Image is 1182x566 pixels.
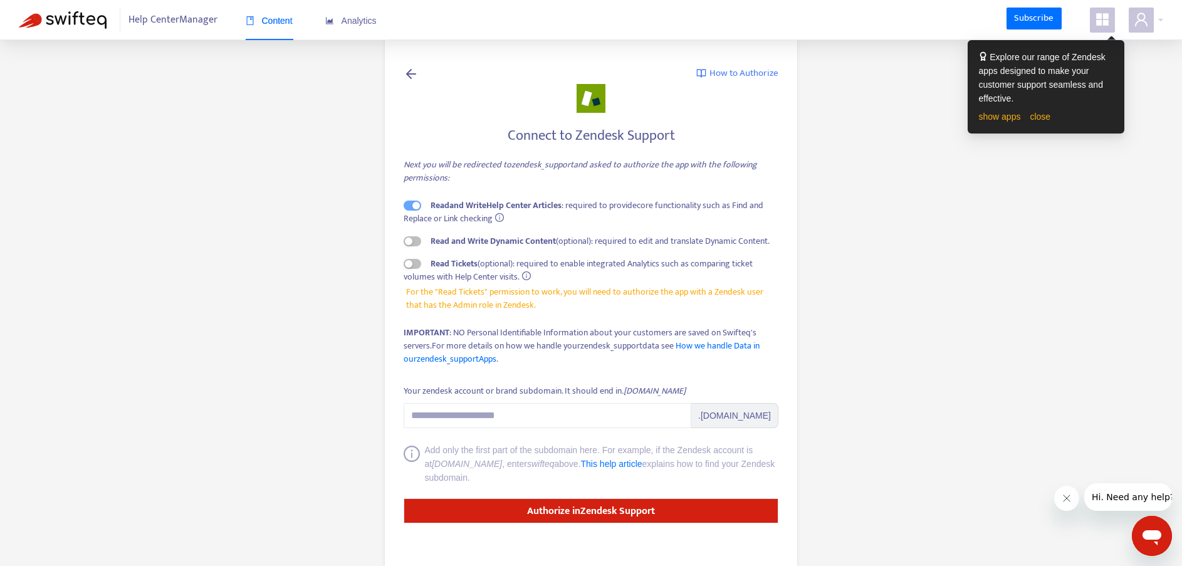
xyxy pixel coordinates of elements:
button: Authorize inZendesk Support [404,498,778,523]
i: Next you will be redirected to zendesk_support and asked to authorize the app with the following ... [404,157,757,185]
div: Add only the first part of the subdomain here. For example, if the Zendesk account is at , enter ... [425,443,779,485]
span: .[DOMAIN_NAME] [691,403,778,428]
h4: Connect to Zendesk Support [404,127,778,144]
strong: Read and Write Help Center Articles [431,198,562,212]
strong: Read and Write Dynamic Content [431,234,556,248]
span: info-circle [404,446,420,485]
span: Help Center Manager [128,8,217,32]
span: appstore [1095,12,1110,27]
span: book [246,16,254,25]
strong: Authorize in Zendesk Support [527,503,655,520]
a: How we handle Data in ourzendesk_supportApps [404,338,760,366]
iframe: Message from company [1084,483,1172,511]
a: Subscribe [1007,8,1062,30]
span: How to Authorize [709,66,778,81]
a: show apps [979,112,1021,122]
span: Hi. Need any help? [8,9,90,19]
span: For more details on how we handle your zendesk_support data see . [404,338,760,366]
div: Explore our range of Zendesk apps designed to make your customer support seamless and effective. [979,50,1113,105]
span: info-circle [495,213,504,222]
span: user [1134,12,1149,27]
div: Your zendesk account or brand subdomain. It should end in [404,384,686,398]
div: : NO Personal Identifiable Information about your customers are saved on Swifteq's servers. [404,326,778,365]
span: Content [246,16,293,26]
i: .[DOMAIN_NAME] [622,384,686,398]
span: : required to provide core functionality such as Find and Replace or Link checking [404,198,763,226]
a: How to Authorize [696,66,778,81]
iframe: Close message [1054,486,1079,511]
span: (optional): required to enable integrated Analytics such as comparing ticket volumes with Help Ce... [404,256,753,284]
strong: IMPORTANT [404,325,449,340]
strong: Read Tickets [431,256,478,271]
span: info-circle [522,271,531,280]
span: Analytics [325,16,377,26]
img: zendesk_support.png [577,84,605,113]
span: area-chart [325,16,334,25]
span: For the "Read Tickets" permission to work, you will need to authorize the app with a Zendesk user... [406,285,777,312]
img: image-link [696,68,706,78]
img: Swifteq [19,11,107,29]
i: swifteq [527,459,555,469]
a: This help article [581,459,642,469]
span: (optional): required to edit and translate Dynamic Content. [431,234,770,248]
i: [DOMAIN_NAME] [432,459,502,469]
iframe: Button to launch messaging window [1132,516,1172,556]
a: close [1030,112,1050,122]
